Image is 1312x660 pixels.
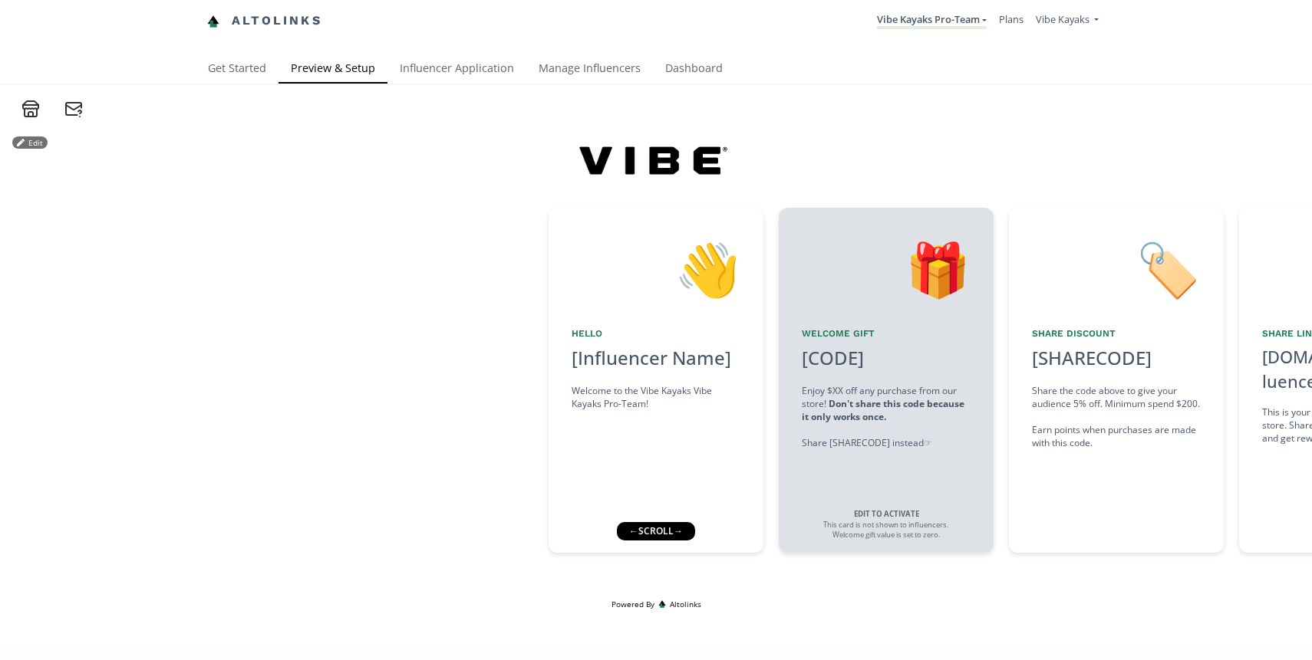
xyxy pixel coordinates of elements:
[1036,12,1099,30] a: Vibe Kayaks
[387,54,526,85] a: Influencer Application
[854,509,919,519] strong: EDIT TO ACTIVATE
[572,345,740,371] div: [Influencer Name]
[526,54,653,85] a: Manage Influencers
[877,12,987,29] a: Vibe Kayaks Pro-Team
[1036,12,1089,26] span: Vibe Kayaks
[572,384,740,410] div: Welcome to the Vibe Kayaks Vibe Kayaks Pro-Team!
[617,522,695,540] div: ← scroll →
[611,599,654,609] span: Powered By
[793,345,873,371] div: [CODE]
[653,54,735,85] a: Dashboard
[802,231,971,309] div: 🎁
[12,136,48,149] button: Edit
[572,327,740,340] div: Hello
[1032,327,1201,340] div: Share Discount
[999,12,1024,26] a: Plans
[565,130,747,188] img: N6zKdDCVPrwZ
[207,8,322,34] a: Altolinks
[1032,231,1201,309] div: 🏷️
[802,384,971,450] div: Enjoy $XX off any purchase from our store! Share [SHARECODE] instead ☞
[802,327,971,340] div: Welcome Gift
[572,231,740,309] div: 👋
[670,599,701,609] span: Altolinks
[196,54,279,85] a: Get Started
[809,509,963,540] div: This card is not shown to influencers. Welcome gift value is set to zero.
[279,54,387,85] a: Preview & Setup
[658,600,666,608] img: favicon-32x32.png
[1032,345,1152,371] div: [SHARECODE]
[1032,384,1201,450] div: Share the code above to give your audience 5% off. Minimum spend $200. Earn points when purchases...
[207,15,219,28] img: favicon-32x32.png
[802,397,964,423] strong: Don't share this code because it only works once.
